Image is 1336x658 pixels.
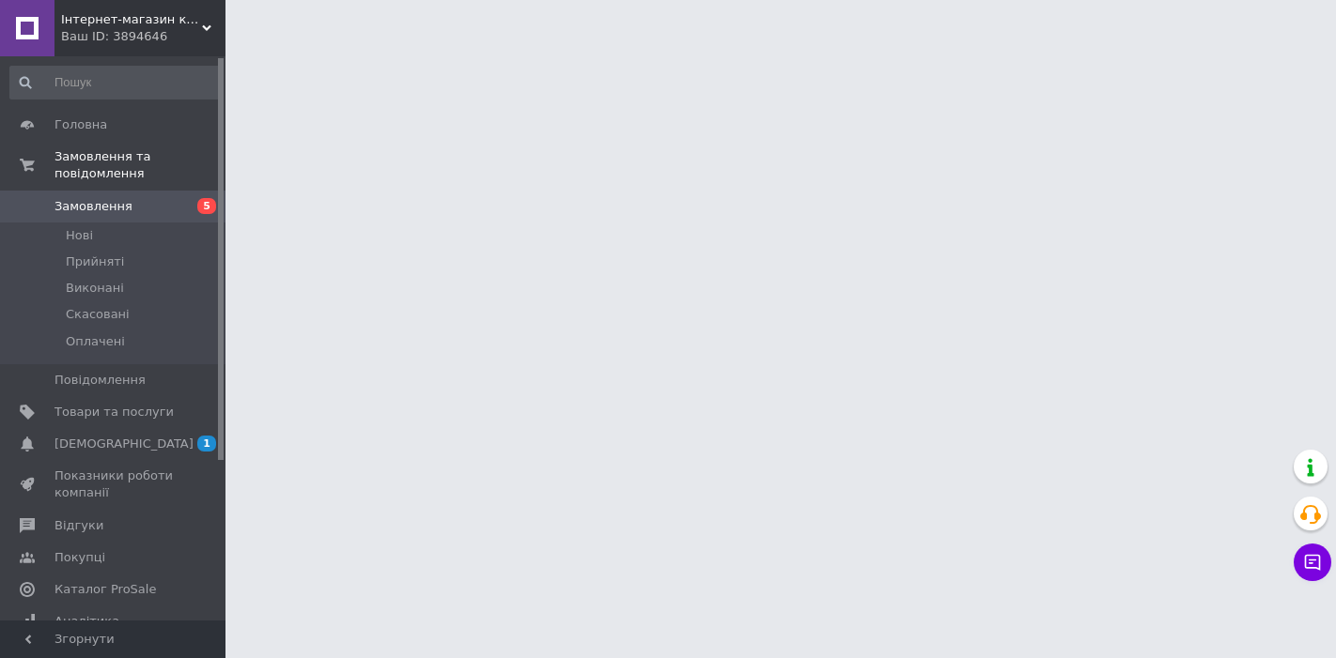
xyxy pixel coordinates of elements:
span: Оплачені [66,333,125,350]
span: [DEMOGRAPHIC_DATA] [54,436,194,452]
span: Нові [66,227,93,244]
span: Замовлення [54,198,132,215]
span: Покупці [54,549,105,566]
span: Головна [54,116,107,133]
span: Замовлення та повідомлення [54,148,225,182]
span: 5 [197,198,216,214]
button: Чат з покупцем [1294,543,1331,581]
span: 1 [197,436,216,451]
span: Скасовані [66,306,130,323]
div: Ваш ID: 3894646 [61,28,225,45]
span: Відгуки [54,517,103,534]
span: Повідомлення [54,372,146,389]
span: Виконані [66,280,124,297]
span: Прийняті [66,253,124,270]
span: Інтернет-магазин косметики "Lushlume" [61,11,202,28]
span: Каталог ProSale [54,581,156,598]
span: Показники роботи компанії [54,467,174,501]
span: Аналітика [54,613,119,630]
input: Пошук [9,66,222,99]
span: Товари та послуги [54,404,174,421]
